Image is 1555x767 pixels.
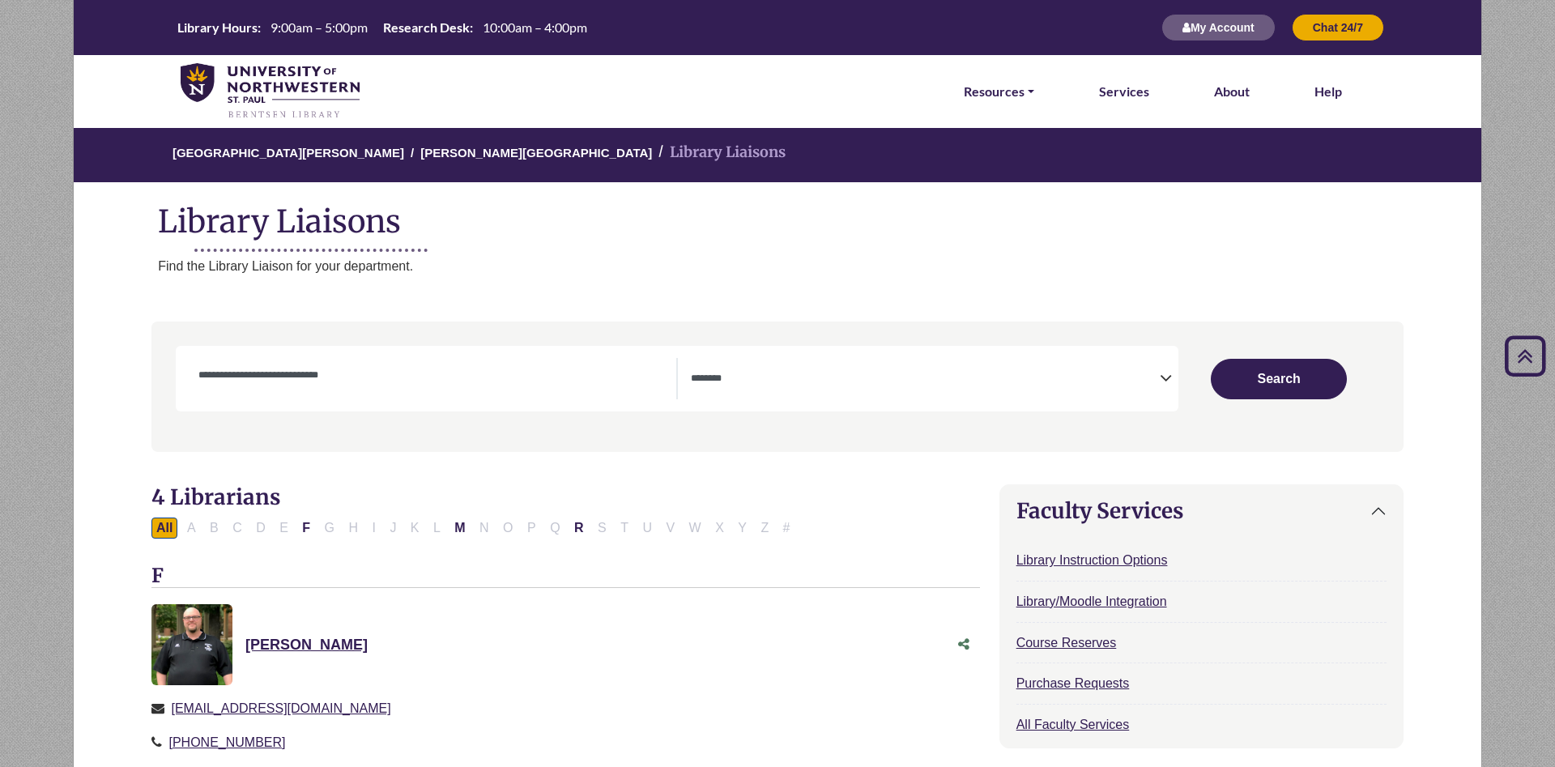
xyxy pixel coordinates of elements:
[171,701,390,715] a: [EMAIL_ADDRESS][DOMAIN_NAME]
[171,19,262,36] th: Library Hours:
[74,190,1481,240] h1: Library Liaisons
[151,484,280,510] span: 4 Librarians
[377,19,474,36] th: Research Desk:
[297,518,315,539] button: Filter Results F
[948,629,980,660] button: Share this Asset
[151,518,177,539] button: All
[173,143,404,160] a: [GEOGRAPHIC_DATA][PERSON_NAME]
[1161,14,1276,41] button: My Account
[245,637,368,653] a: [PERSON_NAME]
[1016,636,1117,650] a: Course Reserves
[1214,81,1250,102] a: About
[171,19,594,37] a: Hours Today
[151,520,797,534] div: Alpha-list to filter by first letter of database name
[1211,359,1347,399] button: Submit for Search Results
[483,19,587,35] span: 10:00am – 4:00pm
[449,518,470,539] button: Filter Results M
[1292,20,1384,34] a: Chat 24/7
[1314,81,1342,102] a: Help
[569,518,589,539] button: Filter Results R
[181,63,360,120] img: library_home
[158,256,1481,277] p: Find the Library Liaison for your department.
[1016,594,1167,608] a: Library/Moodle Integration
[271,19,368,35] span: 9:00am – 5:00pm
[691,373,1160,386] textarea: Search
[168,735,285,749] a: [PHONE_NUMBER]
[73,126,1481,182] nav: breadcrumb
[420,143,652,160] a: [PERSON_NAME][GEOGRAPHIC_DATA]
[151,565,980,589] h3: F
[151,322,1404,452] nav: Search filters
[652,141,786,164] li: Library Liaisons
[189,366,676,386] input: Search by Name or Liaison Area
[151,604,232,685] img: Headshot of Nate Farley
[1016,553,1168,567] a: Library Instruction Options
[1099,81,1149,102] a: Services
[171,19,594,34] table: Hours Today
[1499,345,1551,367] a: Back to Top
[964,81,1034,102] a: Resources
[1016,718,1130,731] a: All Faculty Services
[1016,676,1130,690] a: Purchase Requests
[1000,485,1403,536] button: Faculty Services
[1292,14,1384,41] button: Chat 24/7
[1161,20,1276,34] a: My Account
